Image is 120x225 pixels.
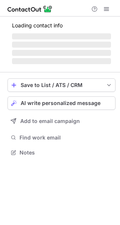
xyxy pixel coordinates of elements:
button: Notes [7,147,115,158]
span: Add to email campaign [20,118,80,124]
img: ContactOut v5.3.10 [7,4,52,13]
span: ‌ [12,58,111,64]
span: ‌ [12,33,111,39]
p: Loading contact info [12,22,111,28]
span: ‌ [12,42,111,48]
span: ‌ [12,50,111,56]
button: save-profile-one-click [7,78,115,92]
button: Find work email [7,132,115,143]
span: Notes [19,149,112,156]
span: Find work email [19,134,112,141]
button: AI write personalized message [7,96,115,110]
div: Save to List / ATS / CRM [21,82,102,88]
span: AI write personalized message [21,100,100,106]
button: Add to email campaign [7,114,115,128]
